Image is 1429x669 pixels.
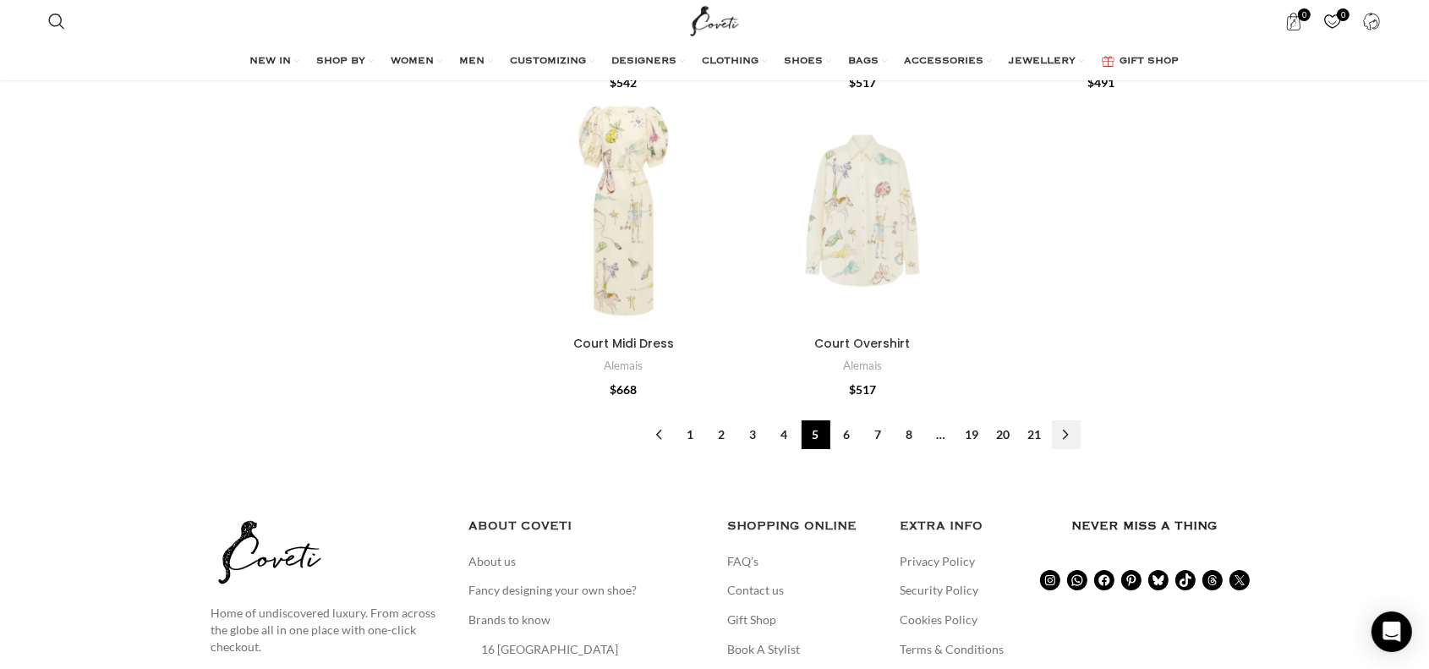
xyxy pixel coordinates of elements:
a: BAGS [849,45,888,79]
a: Privacy Policy [900,553,977,570]
a: Book A Stylist [727,641,802,658]
div: Main navigation [40,45,1389,79]
span: BAGS [849,55,879,69]
div: Open Intercom Messenger [1372,611,1412,652]
a: About us [469,553,518,570]
a: SHOES [785,45,832,79]
a: Site logo [687,13,743,27]
a: NEW IN [250,45,300,79]
a: Court Midi Dress [506,94,741,328]
span: $ [610,382,616,397]
span: $ [849,382,856,397]
div: My Wishlist [1316,4,1350,38]
a: Alemais [604,358,643,374]
a: GIFT SHOP [1102,45,1180,79]
span: SHOES [785,55,824,69]
h3: Never miss a thing [1071,517,1218,535]
span: Page 5 [802,420,830,449]
a: ← [645,420,674,449]
a: Contact us [727,582,786,599]
a: FAQ’s [727,553,760,570]
a: Page 2 [708,420,736,449]
span: 0 [1298,8,1311,21]
a: Page 8 [895,420,924,449]
a: 16 [GEOGRAPHIC_DATA] [482,641,621,658]
a: ACCESSORIES [905,45,993,79]
a: Page 3 [739,420,768,449]
h5: EXTRA INFO [900,517,1047,535]
a: Search [40,4,74,38]
bdi: 668 [610,382,637,397]
a: Page 20 [989,420,1018,449]
a: 0 [1316,4,1350,38]
bdi: 491 [1088,75,1115,90]
a: Court Overshirt [814,335,910,352]
span: 0 [1337,8,1350,21]
a: Page 1 [676,420,705,449]
p: Home of undiscovered luxury. From across the globe all in one place with one-click checkout. [211,605,444,655]
img: coveti-black-logo_ueqiqk.png [211,517,329,588]
span: JEWELLERY [1010,55,1076,69]
a: Court Midi Dress [573,335,674,352]
span: $ [610,75,616,90]
span: NEW IN [250,55,292,69]
nav: Product Pagination [506,420,1218,449]
a: Page 6 [833,420,862,449]
a: CLOTHING [703,45,768,79]
span: SHOP BY [317,55,366,69]
a: SHOP BY [317,45,375,79]
a: MEN [460,45,494,79]
span: GIFT SHOP [1120,55,1180,69]
span: CUSTOMIZING [511,55,587,69]
span: WOMEN [391,55,435,69]
a: Gift Shop [727,611,778,628]
a: → [1052,420,1081,449]
span: MEN [460,55,485,69]
h5: SHOPPING ONLINE [727,517,874,535]
img: GiftBag [1102,56,1114,67]
span: CLOTHING [703,55,759,69]
span: … [927,420,955,449]
a: WOMEN [391,45,443,79]
span: $ [1088,75,1095,90]
span: ACCESSORIES [905,55,984,69]
bdi: 542 [610,75,637,90]
a: Terms & Conditions [900,641,1005,658]
a: Cookies Policy [900,611,979,628]
a: 0 [1277,4,1311,38]
a: Page 19 [958,420,987,449]
a: Court Overshirt [746,94,980,328]
span: DESIGNERS [612,55,677,69]
a: Fancy designing your own shoe? [469,582,639,599]
a: Security Policy [900,582,980,599]
span: $ [849,75,856,90]
a: Page 7 [864,420,893,449]
a: Page 21 [1021,420,1049,449]
a: Alemais [843,358,882,374]
a: Brands to know [469,611,553,628]
bdi: 517 [849,382,876,397]
a: DESIGNERS [612,45,686,79]
h5: ABOUT COVETI [469,517,703,535]
a: CUSTOMIZING [511,45,595,79]
bdi: 517 [849,75,876,90]
a: Page 4 [770,420,799,449]
a: JEWELLERY [1010,45,1085,79]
